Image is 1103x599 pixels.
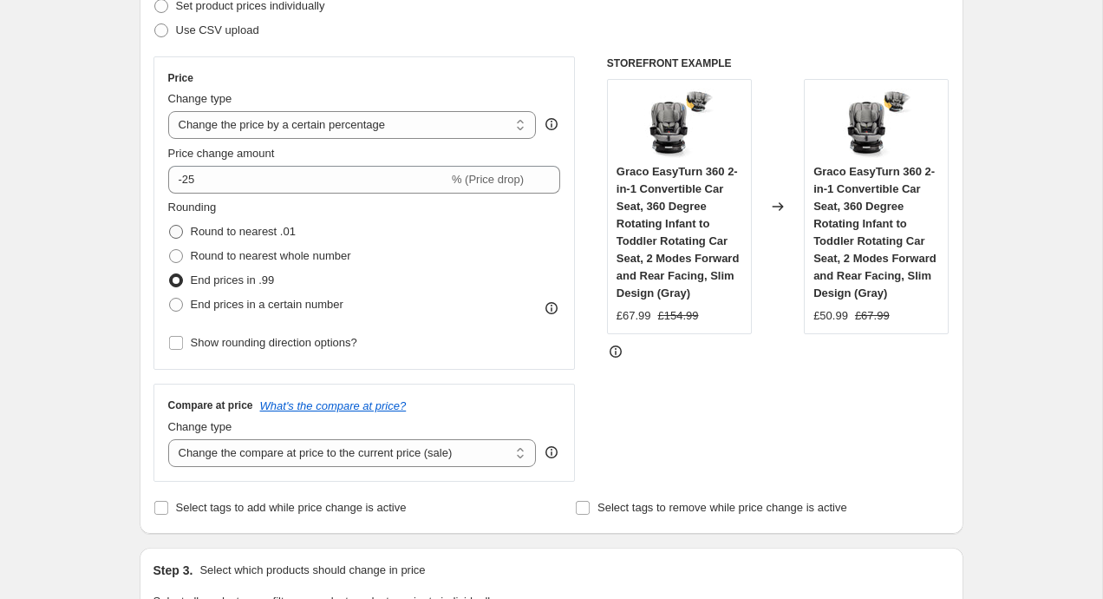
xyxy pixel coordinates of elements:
span: Change type [168,92,232,105]
input: -15 [168,166,448,194]
span: Select tags to remove while price change is active [597,501,847,514]
span: Show rounding direction options? [191,336,357,349]
p: Select which products should change in price [199,562,425,579]
strike: £67.99 [855,307,890,325]
h3: Compare at price [168,398,253,412]
span: Price change amount [168,147,275,160]
span: End prices in .99 [191,273,275,286]
span: Select tags to add while price change is active [176,501,407,514]
h2: Step 3. [153,562,193,579]
div: £50.99 [813,307,848,325]
button: What's the compare at price? [260,399,407,412]
h3: Price [168,71,193,85]
strike: £154.99 [658,307,699,325]
span: Round to nearest whole number [191,249,351,262]
div: £67.99 [617,307,651,325]
span: Graco EasyTurn 360 2-in-1 Convertible Car Seat, 360 Degree Rotating Infant to Toddler Rotating Ca... [617,165,740,299]
span: Graco EasyTurn 360 2-in-1 Convertible Car Seat, 360 Degree Rotating Infant to Toddler Rotating Ca... [813,165,937,299]
span: Round to nearest .01 [191,225,296,238]
img: 81MzsxOZpLL._SL1500_80x.jpg [842,89,911,158]
span: Use CSV upload [176,23,259,36]
div: help [543,444,560,461]
span: % (Price drop) [452,173,524,186]
img: 81MzsxOZpLL._SL1500_80x.jpg [644,89,714,158]
span: Change type [168,420,232,433]
span: Rounding [168,201,217,214]
span: End prices in a certain number [191,298,343,311]
div: help [543,115,560,133]
h6: STOREFRONT EXAMPLE [607,56,950,70]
